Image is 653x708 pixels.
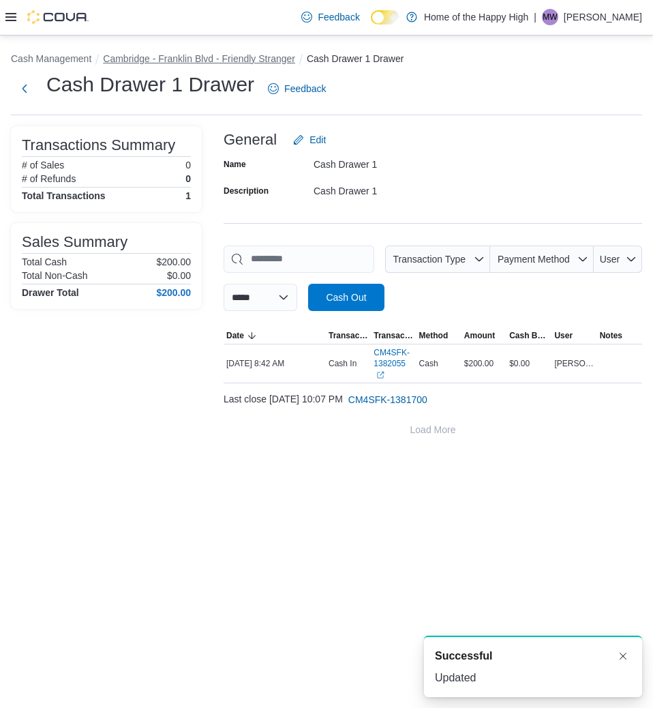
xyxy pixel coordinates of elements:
[11,53,91,64] button: Cash Management
[307,53,404,64] button: Cash Drawer 1 Drawer
[224,132,277,148] h3: General
[534,9,536,25] p: |
[509,330,549,341] span: Cash Back
[600,330,622,341] span: Notes
[329,358,356,369] p: Cash In
[226,330,244,341] span: Date
[224,186,269,196] label: Description
[543,9,557,25] span: MW
[185,190,191,201] h4: 1
[419,330,449,341] span: Method
[308,284,384,311] button: Cash Out
[615,648,631,664] button: Dismiss toast
[185,173,191,184] p: 0
[554,330,573,341] span: User
[22,256,67,267] h6: Total Cash
[329,330,368,341] span: Transaction Type
[542,9,558,25] div: Michael Welch
[385,246,490,273] button: Transaction Type
[103,53,295,64] button: Cambridge - Franklin Blvd - Friendly Stranger
[435,648,492,664] span: Successful
[27,10,89,24] img: Cova
[551,327,596,344] button: User
[11,52,642,68] nav: An example of EuiBreadcrumbs
[262,75,331,102] a: Feedback
[326,291,366,304] span: Cash Out
[224,355,326,372] div: [DATE] 8:42 AM
[506,327,551,344] button: Cash Back
[374,347,413,380] a: CM4SFK-1382055External link
[506,355,551,372] div: $0.00
[424,9,528,25] p: Home of the Happy High
[376,371,384,379] svg: External link
[167,270,191,281] p: $0.00
[22,173,76,184] h6: # of Refunds
[185,160,191,171] p: 0
[348,393,427,407] span: CM4SFK-1381700
[288,126,331,153] button: Edit
[371,327,416,344] button: Transaction #
[46,71,254,98] h1: Cash Drawer 1 Drawer
[224,159,246,170] label: Name
[22,190,106,201] h4: Total Transactions
[224,416,642,443] button: Load More
[461,327,506,344] button: Amount
[343,386,433,413] button: CM4SFK-1381700
[371,10,399,25] input: Dark Mode
[600,254,620,265] span: User
[314,153,496,170] div: Cash Drawer 1
[410,423,456,437] span: Load More
[156,287,191,298] h4: $200.00
[326,327,371,344] button: Transaction Type
[156,256,191,267] p: $200.00
[224,246,374,273] input: This is a search bar. As you type, the results lower in the page will automatically filter.
[464,358,493,369] span: $200.00
[594,246,642,273] button: User
[374,330,413,341] span: Transaction #
[419,358,438,369] span: Cash
[554,358,594,369] span: [PERSON_NAME]
[464,330,495,341] span: Amount
[435,648,631,664] div: Notification
[314,180,496,196] div: Cash Drawer 1
[597,327,642,344] button: Notes
[22,160,64,171] h6: # of Sales
[224,327,326,344] button: Date
[22,137,175,153] h3: Transactions Summary
[22,287,79,298] h4: Drawer Total
[224,386,642,413] div: Last close [DATE] 10:07 PM
[309,133,326,147] span: Edit
[564,9,642,25] p: [PERSON_NAME]
[435,670,631,686] div: Updated
[296,3,365,31] a: Feedback
[393,254,466,265] span: Transaction Type
[284,82,326,95] span: Feedback
[11,75,38,102] button: Next
[22,234,127,250] h3: Sales Summary
[416,327,461,344] button: Method
[490,246,594,273] button: Payment Method
[318,10,359,24] span: Feedback
[498,254,570,265] span: Payment Method
[22,270,88,281] h6: Total Non-Cash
